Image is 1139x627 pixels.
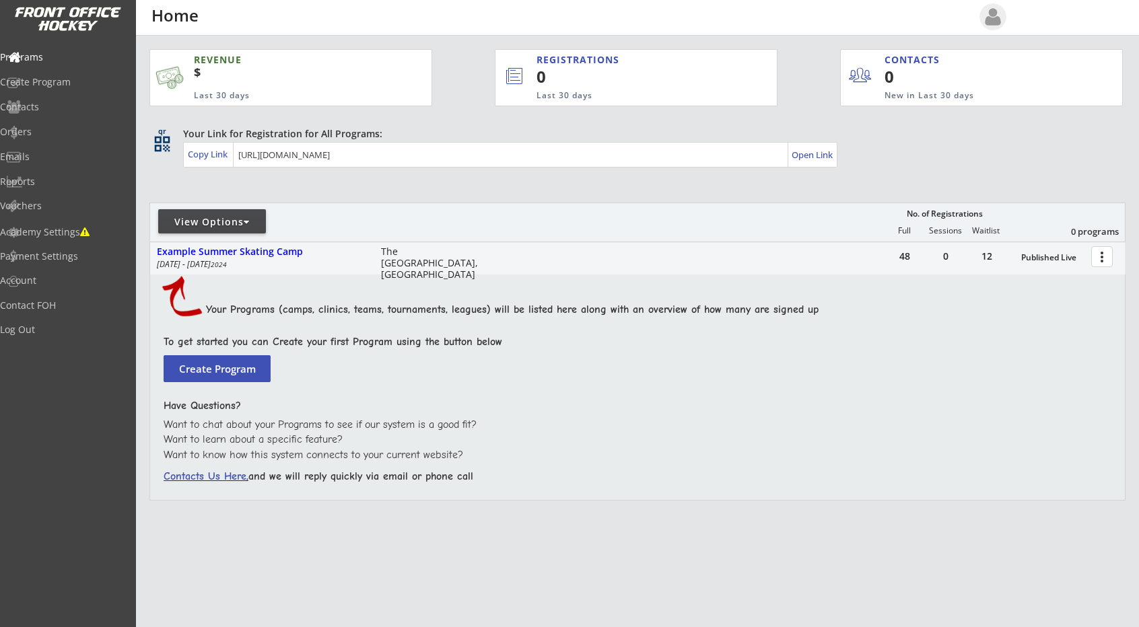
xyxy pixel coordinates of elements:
[157,246,367,258] div: Example Summer Skating Camp
[152,134,172,154] button: qr_code
[206,302,1116,317] div: Your Programs (camps, clinics, teams, tournaments, leagues) will be listed here along with an ove...
[164,334,1103,349] div: To get started you can Create your first Program using the button below
[792,149,834,161] div: Open Link
[164,398,1103,413] div: Have Questions?
[194,53,366,67] div: REVENUE
[537,53,715,67] div: REGISTRATIONS
[183,127,1084,141] div: Your Link for Registration for All Programs:
[885,90,1060,102] div: New in Last 30 days
[537,90,722,102] div: Last 30 days
[967,252,1007,261] div: 12
[885,226,925,235] div: Full
[926,252,966,261] div: 0
[164,417,1103,462] div: Want to chat about your Programs to see if our system is a good fit? Want to learn about a specif...
[926,226,966,235] div: Sessions
[537,65,732,88] div: 0
[164,470,248,482] font: Contacts Us Here,
[885,252,925,261] div: 48
[211,260,227,269] em: 2024
[792,145,834,164] a: Open Link
[158,215,266,229] div: View Options
[194,64,201,80] sup: $
[157,260,363,268] div: [DATE] - [DATE]
[194,90,366,102] div: Last 30 days
[885,53,946,67] div: CONTACTS
[903,209,987,219] div: No. of Registrations
[164,469,1103,484] div: and we will reply quickly via email or phone call
[1049,225,1119,237] div: 0 programs
[966,226,1006,235] div: Waitlist
[1091,246,1113,267] button: more_vert
[1021,253,1084,262] div: Published Live
[153,127,170,136] div: qr
[885,65,967,88] div: 0
[381,246,487,280] div: The [GEOGRAPHIC_DATA], [GEOGRAPHIC_DATA]
[188,148,230,160] div: Copy Link
[164,355,271,382] button: Create Program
